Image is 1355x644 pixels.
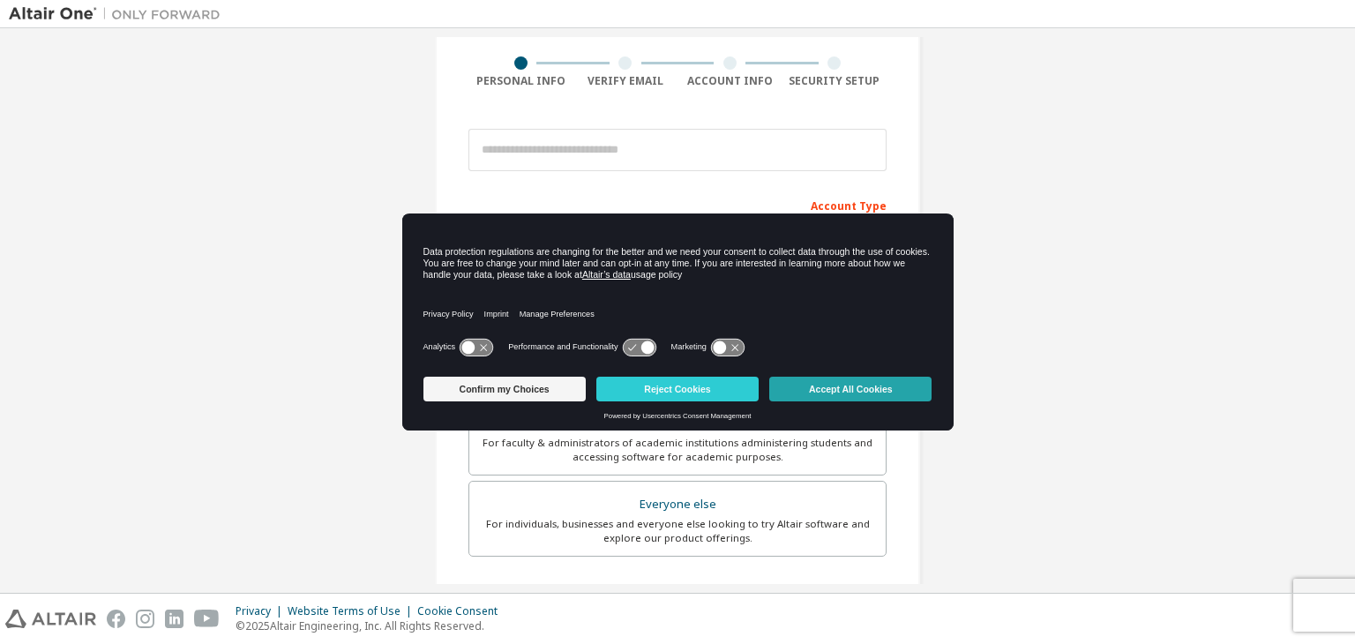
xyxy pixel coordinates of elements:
img: altair_logo.svg [5,610,96,628]
div: For individuals, businesses and everyone else looking to try Altair software and explore our prod... [480,517,875,545]
div: Cookie Consent [417,604,508,618]
p: © 2025 Altair Engineering, Inc. All Rights Reserved. [236,618,508,633]
img: Altair One [9,5,229,23]
div: Security Setup [782,74,887,88]
img: linkedin.svg [165,610,183,628]
div: For faculty & administrators of academic institutions administering students and accessing softwa... [480,436,875,464]
img: youtube.svg [194,610,220,628]
img: facebook.svg [107,610,125,628]
div: Your Profile [468,583,887,611]
div: Account Type [468,191,887,219]
div: Verify Email [573,74,678,88]
div: Privacy [236,604,288,618]
div: Personal Info [468,74,573,88]
div: Account Info [677,74,782,88]
div: Website Terms of Use [288,604,417,618]
div: Everyone else [480,492,875,517]
img: instagram.svg [136,610,154,628]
